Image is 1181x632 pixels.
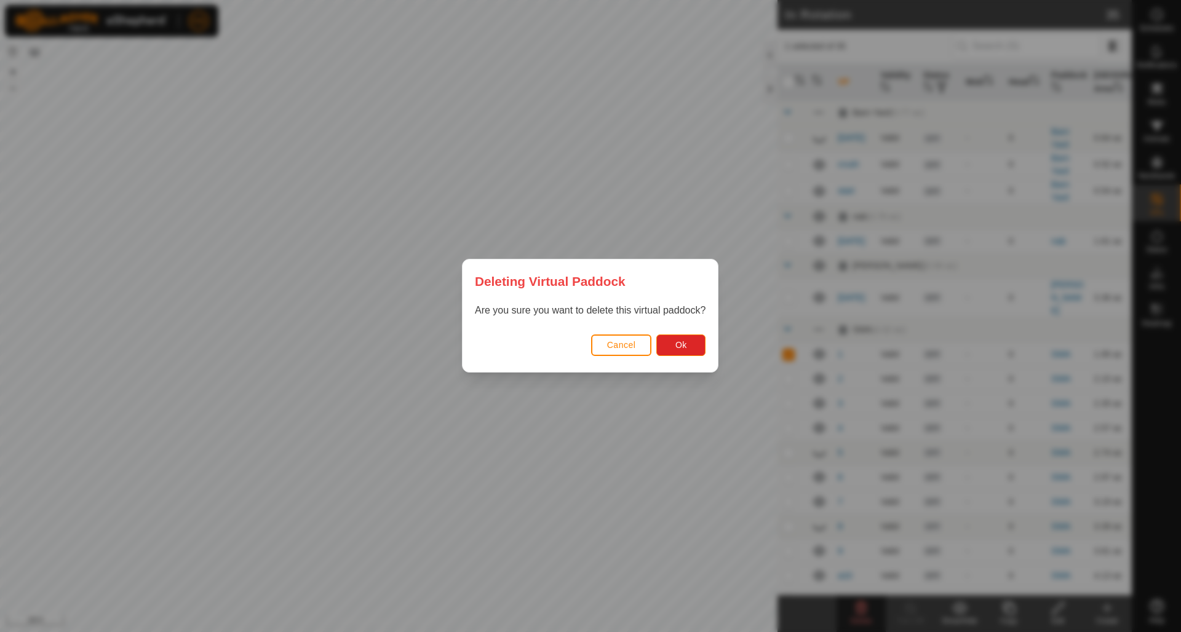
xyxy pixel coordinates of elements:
[475,272,626,291] span: Deleting Virtual Paddock
[657,334,706,356] button: Ok
[675,341,687,350] span: Ok
[475,304,706,318] p: Are you sure you want to delete this virtual paddock?
[591,334,652,356] button: Cancel
[607,341,636,350] span: Cancel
